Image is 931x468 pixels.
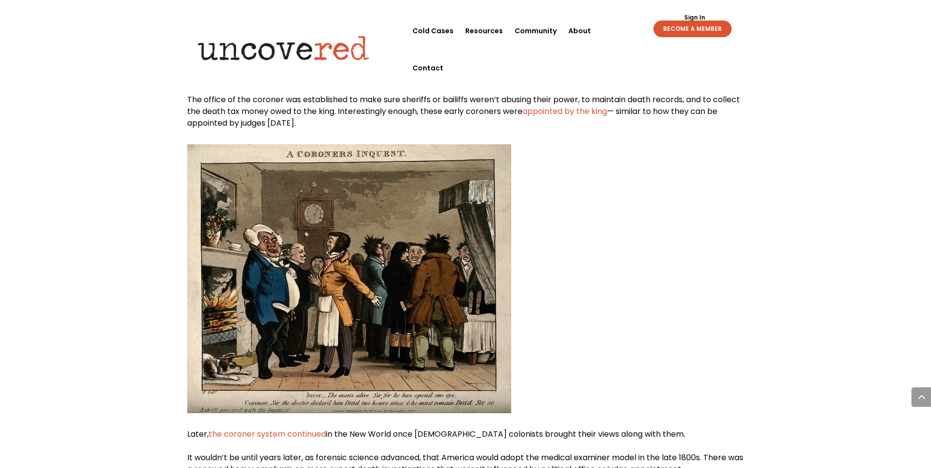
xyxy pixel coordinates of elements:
a: Sign In [679,15,711,21]
a: About [568,12,591,49]
span: Later, [187,428,209,440]
img: coroners-inquest-crop [187,144,511,413]
a: Contact [412,49,443,87]
span: in the New World once [DEMOGRAPHIC_DATA] colonists brought their views along with them. [326,428,685,440]
a: Community [515,12,557,49]
img: Uncovered logo [190,29,378,67]
a: Resources [465,12,503,49]
a: BECOME A MEMBER [653,21,732,37]
a: appointed by the king [522,106,607,117]
span: — similar to how they can be appointed by judges [DATE]. [187,106,717,129]
a: Cold Cases [412,12,454,49]
span: The office of the coroner was established to make sure sheriffs or bailiffs weren’t abusing their... [187,94,740,117]
a: the coroner system continued [209,428,326,440]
